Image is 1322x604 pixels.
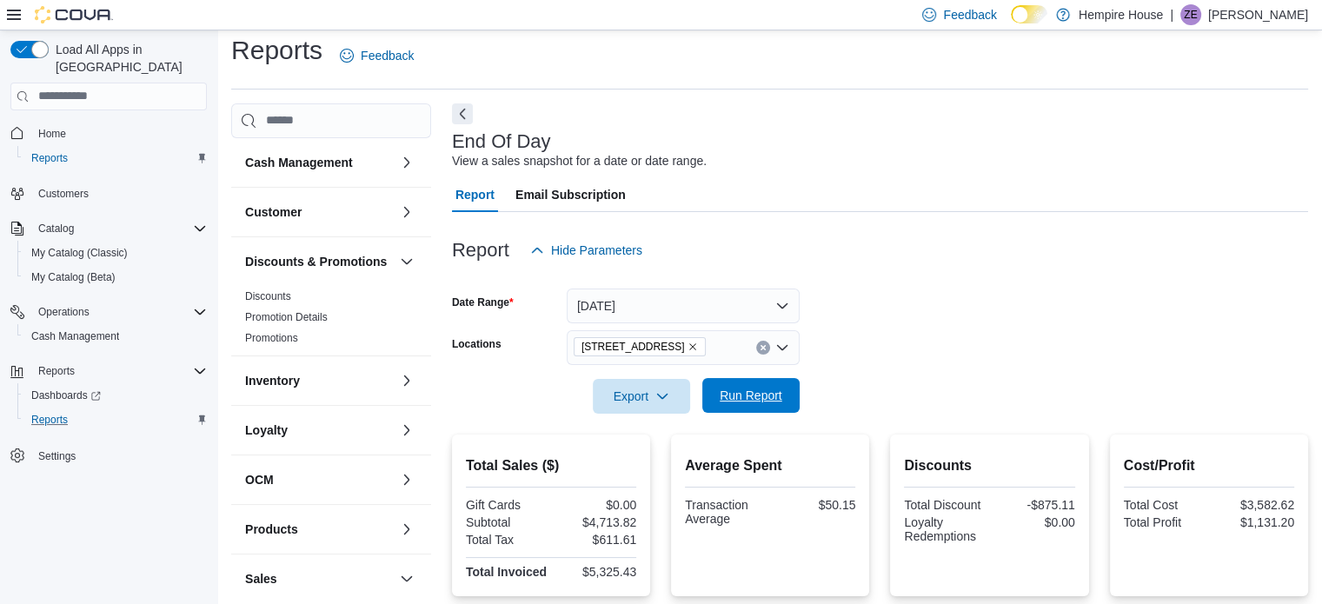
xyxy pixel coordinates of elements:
span: Promotion Details [245,310,328,324]
div: $50.15 [774,498,855,512]
div: $0.00 [993,515,1075,529]
span: Report [455,177,495,212]
button: OCM [245,471,393,488]
button: Home [3,121,214,146]
h3: Inventory [245,372,300,389]
span: Settings [38,449,76,463]
div: Transaction Average [685,498,767,526]
span: Customers [38,187,89,201]
a: Reports [24,148,75,169]
button: Loyalty [396,420,417,441]
div: Zachary Evans [1180,4,1201,25]
div: Gift Cards [466,498,548,512]
button: Inventory [396,370,417,391]
img: Cova [35,6,113,23]
span: Reports [24,409,207,430]
h3: Customer [245,203,302,221]
button: [DATE] [567,289,800,323]
h2: Average Spent [685,455,855,476]
button: Reports [31,361,82,382]
button: Catalog [3,216,214,241]
div: $5,325.43 [555,565,636,579]
h3: OCM [245,471,274,488]
h3: End Of Day [452,131,551,152]
h3: Cash Management [245,154,353,171]
button: Loyalty [245,421,393,439]
span: Cash Management [24,326,207,347]
button: Cash Management [17,324,214,348]
button: Catalog [31,218,81,239]
a: Home [31,123,73,144]
span: Run Report [720,387,782,404]
span: My Catalog (Classic) [24,242,207,263]
div: $611.61 [555,533,636,547]
div: Total Profit [1124,515,1206,529]
h2: Total Sales ($) [466,455,636,476]
a: Feedback [333,38,421,73]
button: Products [396,519,417,540]
span: Reports [31,361,207,382]
div: Loyalty Redemptions [904,515,986,543]
button: Clear input [756,341,770,355]
h2: Cost/Profit [1124,455,1294,476]
button: Sales [396,568,417,589]
div: Subtotal [466,515,548,529]
span: Feedback [361,47,414,64]
span: [STREET_ADDRESS] [581,338,685,355]
button: Customer [396,202,417,222]
a: Promotions [245,332,298,344]
div: Discounts & Promotions [231,286,431,355]
button: Customers [3,181,214,206]
div: $1,131.20 [1212,515,1294,529]
nav: Complex example [10,114,207,514]
button: Operations [31,302,96,322]
div: $4,713.82 [555,515,636,529]
span: Cash Management [31,329,119,343]
span: Hide Parameters [551,242,642,259]
button: Operations [3,300,214,324]
a: Reports [24,409,75,430]
button: Hide Parameters [523,233,649,268]
button: Discounts & Promotions [396,251,417,272]
span: Home [31,123,207,144]
a: Customers [31,183,96,204]
span: Discounts [245,289,291,303]
span: Catalog [38,222,74,236]
button: Products [245,521,393,538]
h3: Loyalty [245,421,288,439]
a: Discounts [245,290,291,302]
button: Run Report [702,378,800,413]
p: [PERSON_NAME] [1208,4,1308,25]
button: Cash Management [245,154,393,171]
a: My Catalog (Classic) [24,242,135,263]
a: Dashboards [17,383,214,408]
strong: Total Invoiced [466,565,547,579]
h2: Discounts [904,455,1074,476]
span: Settings [31,444,207,466]
h3: Products [245,521,298,538]
span: Reports [24,148,207,169]
button: Reports [17,408,214,432]
div: View a sales snapshot for a date or date range. [452,152,707,170]
span: Dark Mode [1011,23,1012,24]
span: Home [38,127,66,141]
button: Reports [3,359,214,383]
button: My Catalog (Classic) [17,241,214,265]
button: Discounts & Promotions [245,253,393,270]
span: 59 First Street [574,337,707,356]
span: My Catalog (Beta) [24,267,207,288]
div: Total Tax [466,533,548,547]
button: Inventory [245,372,393,389]
button: Settings [3,442,214,468]
span: Load All Apps in [GEOGRAPHIC_DATA] [49,41,207,76]
span: Dashboards [31,388,101,402]
span: Promotions [245,331,298,345]
a: Dashboards [24,385,108,406]
span: Catalog [31,218,207,239]
input: Dark Mode [1011,5,1047,23]
button: OCM [396,469,417,490]
button: My Catalog (Beta) [17,265,214,289]
h3: Report [452,240,509,261]
p: | [1170,4,1173,25]
label: Locations [452,337,502,351]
